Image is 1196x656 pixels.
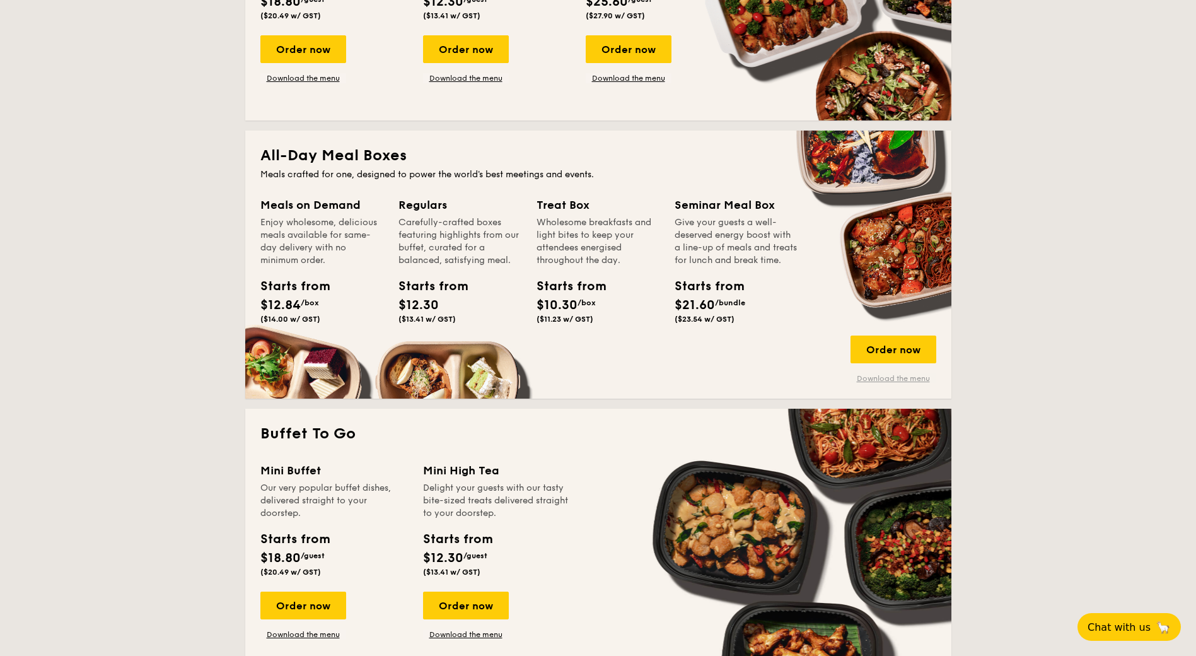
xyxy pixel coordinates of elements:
[260,11,321,20] span: ($20.49 w/ GST)
[537,277,593,296] div: Starts from
[260,277,317,296] div: Starts from
[398,298,439,313] span: $12.30
[537,216,659,267] div: Wholesome breakfasts and light bites to keep your attendees energised throughout the day.
[423,568,480,577] span: ($13.41 w/ GST)
[423,551,463,566] span: $12.30
[260,196,383,214] div: Meals on Demand
[675,298,715,313] span: $21.60
[260,298,301,313] span: $12.84
[1088,621,1151,633] span: Chat with us
[423,482,571,520] div: Delight your guests with our tasty bite-sized treats delivered straight to your doorstep.
[586,35,671,63] div: Order now
[260,73,346,83] a: Download the menu
[537,315,593,324] span: ($11.23 w/ GST)
[260,424,936,444] h2: Buffet To Go
[675,315,734,324] span: ($23.54 w/ GST)
[260,482,408,520] div: Our very popular buffet dishes, delivered straight to your doorstep.
[260,462,408,479] div: Mini Buffet
[260,168,936,181] div: Meals crafted for one, designed to power the world's best meetings and events.
[715,298,745,307] span: /bundle
[537,298,578,313] span: $10.30
[260,568,321,577] span: ($20.49 w/ GST)
[463,551,487,560] span: /guest
[260,592,346,619] div: Order now
[260,146,936,166] h2: All-Day Meal Boxes
[675,277,731,296] div: Starts from
[423,73,509,83] a: Download the menu
[423,11,480,20] span: ($13.41 w/ GST)
[586,11,645,20] span: ($27.90 w/ GST)
[260,551,301,566] span: $18.80
[1156,620,1171,635] span: 🦙
[260,315,320,324] span: ($14.00 w/ GST)
[398,277,455,296] div: Starts from
[301,298,319,307] span: /box
[423,35,509,63] div: Order now
[423,462,571,479] div: Mini High Tea
[586,73,671,83] a: Download the menu
[537,196,659,214] div: Treat Box
[423,592,509,619] div: Order now
[423,530,492,549] div: Starts from
[398,216,521,267] div: Carefully-crafted boxes featuring highlights from our buffet, curated for a balanced, satisfying ...
[398,196,521,214] div: Regulars
[1077,613,1181,641] button: Chat with us🦙
[675,216,798,267] div: Give your guests a well-deserved energy boost with a line-up of meals and treats for lunch and br...
[260,35,346,63] div: Order now
[260,216,383,267] div: Enjoy wholesome, delicious meals available for same-day delivery with no minimum order.
[260,530,329,549] div: Starts from
[675,196,798,214] div: Seminar Meal Box
[398,315,456,324] span: ($13.41 w/ GST)
[851,336,936,363] div: Order now
[260,630,346,640] a: Download the menu
[851,373,936,384] a: Download the menu
[578,298,596,307] span: /box
[423,630,509,640] a: Download the menu
[301,551,325,560] span: /guest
